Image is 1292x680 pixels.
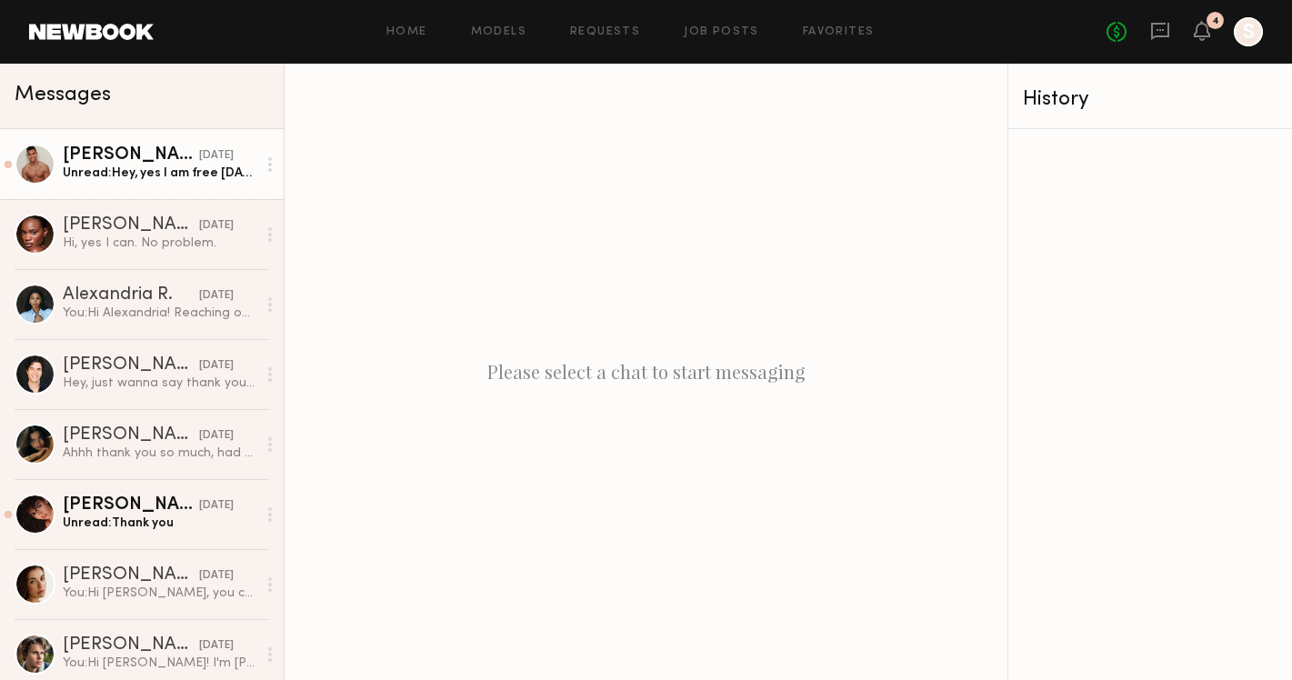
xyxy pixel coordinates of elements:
[15,85,111,105] span: Messages
[63,636,199,655] div: [PERSON_NAME]
[63,305,256,322] div: You: Hi Alexandria! Reaching out again here to see if you'd be available for an upcoming FIGS sho...
[199,287,234,305] div: [DATE]
[199,637,234,655] div: [DATE]
[63,445,256,462] div: Ahhh thank you so much, had tons of fun!! :))
[199,427,234,445] div: [DATE]
[63,356,199,375] div: [PERSON_NAME]
[199,357,234,375] div: [DATE]
[63,235,256,252] div: Hi, yes I can. No problem.
[199,217,234,235] div: [DATE]
[63,566,199,585] div: [PERSON_NAME]
[63,216,199,235] div: [PERSON_NAME]
[199,567,234,585] div: [DATE]
[63,585,256,602] div: You: Hi [PERSON_NAME], you can release. Thanks for holding!
[63,426,199,445] div: [PERSON_NAME]
[1212,16,1219,26] div: 4
[63,496,199,515] div: [PERSON_NAME]
[684,26,759,38] a: Job Posts
[63,515,256,532] div: Unread: Thank you
[1234,17,1263,46] a: S
[63,286,199,305] div: Alexandria R.
[63,655,256,672] div: You: Hi [PERSON_NAME]! I'm [PERSON_NAME], the production coordinator over at FIGS ([DOMAIN_NAME]....
[471,26,526,38] a: Models
[570,26,640,38] a: Requests
[803,26,875,38] a: Favorites
[63,146,199,165] div: [PERSON_NAME]
[1023,89,1277,110] div: History
[63,165,256,182] div: Unread: Hey, yes I am free [DATE]! Thank you so much for keeping me in mind. What hours were you ...
[386,26,427,38] a: Home
[199,147,234,165] div: [DATE]
[285,64,1007,680] div: Please select a chat to start messaging
[63,375,256,392] div: Hey, just wanna say thank you so much for booking me, and I really enjoyed working with all of you😊
[199,497,234,515] div: [DATE]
